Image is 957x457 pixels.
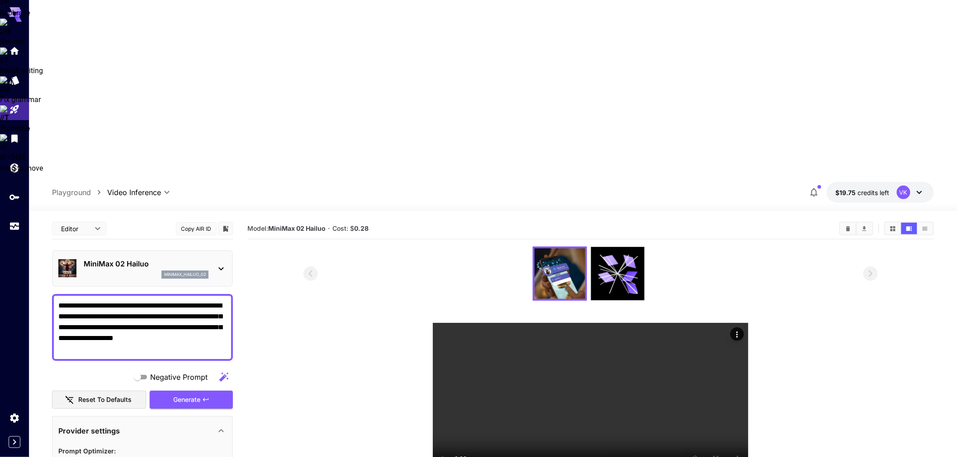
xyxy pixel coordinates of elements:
span: $19.75 [836,189,858,196]
button: Copy AIR ID [176,222,217,235]
span: Model: [247,224,326,232]
p: · [328,223,330,234]
span: Prompt Optimizer : [58,447,116,455]
div: $19.7456 [836,188,890,197]
p: minimax_hailuo_02 [164,271,206,278]
button: Show media in video view [901,223,917,234]
div: Usage [9,221,20,232]
span: Negative Prompt [150,372,208,382]
span: Editor [61,224,89,233]
div: API Keys [9,191,20,203]
button: Show media in list view [917,223,933,234]
span: Video Inference [107,187,161,198]
span: Cost: $ [332,224,369,232]
div: Clear AllDownload All [839,222,873,235]
div: Show media in grid viewShow media in video viewShow media in list view [884,222,934,235]
button: Expand sidebar [9,436,20,448]
div: Provider settings [58,420,227,442]
img: 2Con4YAAAAGSURBVAMAzFvG0PFjWZ0AAAAASUVORK5CYII= [535,248,585,299]
div: VK [897,186,910,199]
b: 0.28 [354,224,369,232]
button: Show media in grid view [885,223,901,234]
p: MiniMax 02 Hailuo [84,258,208,269]
button: Download All [857,223,872,234]
p: Provider settings [58,425,120,436]
span: Generate [173,394,200,406]
a: Playground [52,187,91,198]
nav: breadcrumb [52,187,107,198]
button: Reset to defaults [52,391,146,409]
div: MiniMax 02 Hailuominimax_hailuo_02 [58,255,227,282]
button: $19.7456VK [827,182,934,203]
span: credits left [858,189,890,196]
b: MiniMax 02 Hailuo [268,224,326,232]
button: Add to library [222,223,230,234]
div: Settings [9,412,20,424]
button: Generate [150,391,233,409]
button: Clear All [840,223,856,234]
div: Actions [730,327,744,341]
